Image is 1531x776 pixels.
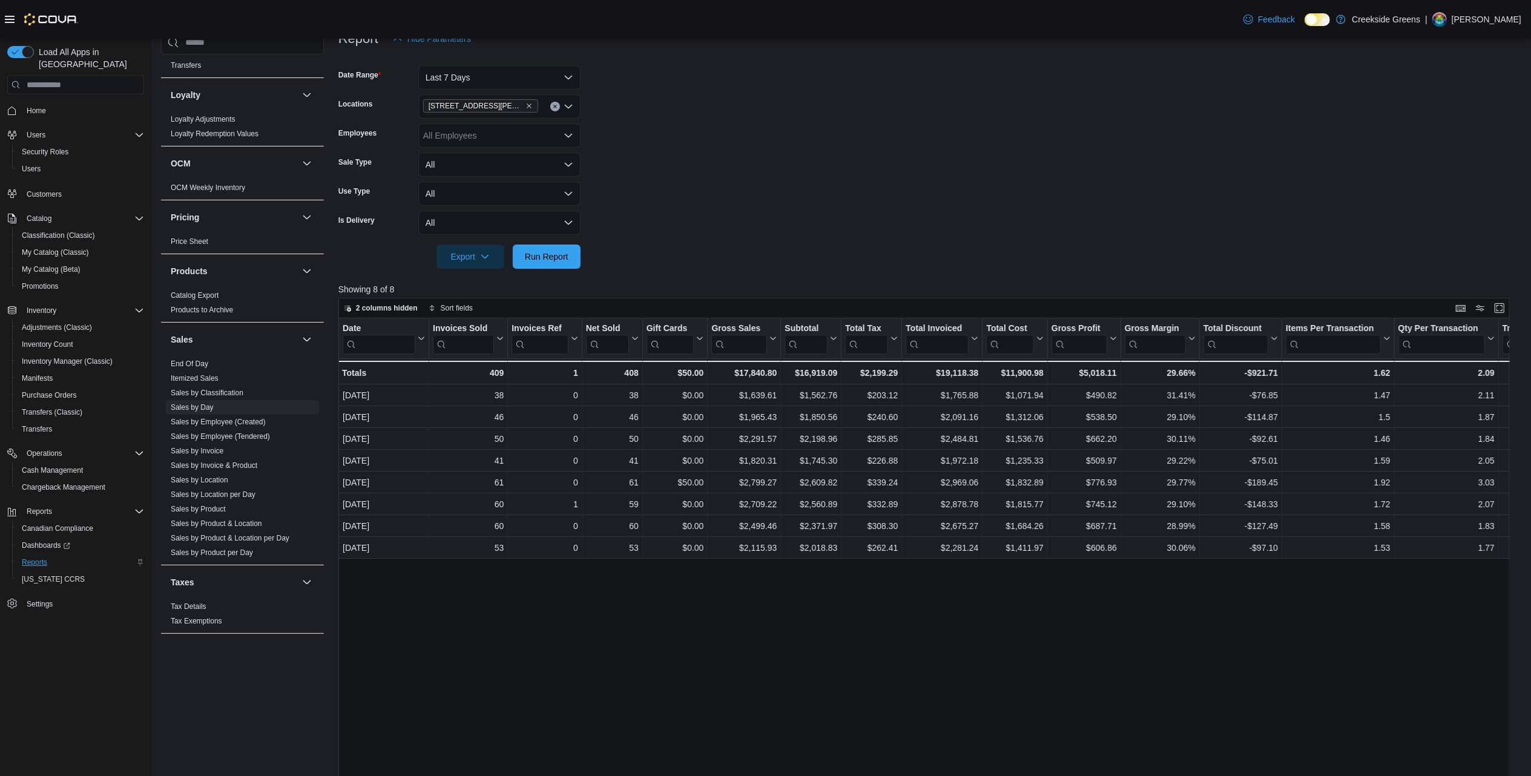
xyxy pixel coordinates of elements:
button: Remove 19 Reuben Crescent from selection in this group [525,102,533,110]
div: Total Tax [845,323,888,354]
a: Sales by Invoice [171,447,223,455]
span: My Catalog (Beta) [22,265,81,274]
span: Reports [27,507,52,516]
div: Invoices Sold [433,323,494,335]
span: Manifests [22,373,53,383]
span: Inventory [22,303,144,318]
div: Date [343,323,415,354]
button: All [418,153,581,177]
div: Pricing [161,234,324,254]
button: Products [300,264,314,278]
button: Cash Management [12,462,149,479]
div: Total Cost [986,323,1033,354]
button: Open list of options [564,131,573,140]
button: My Catalog (Classic) [12,244,149,261]
a: Inventory Manager (Classic) [17,354,117,369]
span: Sort fields [441,303,473,313]
div: 409 [433,366,504,380]
span: Itemized Sales [171,373,219,383]
span: Catalog [27,214,51,223]
h3: Taxes [171,576,194,588]
div: 2.09 [1398,366,1494,380]
div: 46 [586,410,639,424]
div: Total Invoiced [906,323,969,335]
a: Loyalty Adjustments [171,115,235,123]
a: Promotions [17,279,64,294]
h3: Loyalty [171,89,200,101]
span: Inventory Count [17,337,144,352]
span: Export [444,245,497,269]
button: Gross Sales [711,323,777,354]
div: 31.41% [1125,388,1196,403]
a: Sales by Product [171,505,226,513]
span: Reports [17,555,144,570]
div: Sales [161,357,324,565]
div: 0 [512,410,578,424]
div: Gross Profit [1052,323,1107,354]
div: 1 [512,366,578,380]
span: Users [22,164,41,174]
a: Sales by Invoice & Product [171,461,257,470]
div: $1,312.06 [986,410,1043,424]
div: Invoices Ref [512,323,568,354]
div: $1,071.94 [986,388,1043,403]
button: Users [2,127,149,143]
button: Security Roles [12,143,149,160]
span: 2 columns hidden [356,303,418,313]
input: Dark Mode [1305,13,1330,26]
div: Gift Card Sales [646,323,694,354]
span: Settings [22,596,144,611]
a: Loyalty Redemption Values [171,130,258,138]
div: $490.82 [1052,388,1117,403]
div: Total Tax [845,323,888,335]
h3: Pricing [171,211,199,223]
div: [DATE] [343,388,425,403]
button: Catalog [2,210,149,227]
div: $19,118.38 [906,366,978,380]
span: Canadian Compliance [17,521,144,536]
a: Users [17,162,45,176]
button: Hide Parameters [388,27,476,51]
div: $16,919.09 [785,366,837,380]
button: Reports [12,554,149,571]
button: Date [343,323,425,354]
span: Manifests [17,371,144,386]
span: Home [27,106,46,116]
a: Transfers [17,422,57,436]
div: 29.66% [1124,366,1195,380]
button: Home [2,102,149,119]
span: Adjustments (Classic) [22,323,92,332]
div: Loyalty [161,112,324,146]
span: Loyalty Redemption Values [171,129,258,139]
h3: Products [171,265,208,277]
button: Inventory Manager (Classic) [12,353,149,370]
div: Gross Sales [711,323,767,354]
span: My Catalog (Classic) [17,245,144,260]
div: 1.62 [1286,366,1391,380]
a: Dashboards [17,538,75,553]
a: [US_STATE] CCRS [17,572,90,587]
span: Cash Management [17,463,144,478]
button: Promotions [12,278,149,295]
button: Display options [1473,301,1487,315]
a: End Of Day [171,360,208,368]
div: $240.60 [845,410,898,424]
div: $17,840.80 [711,366,777,380]
button: Classification (Classic) [12,227,149,244]
span: OCM Weekly Inventory [171,183,245,192]
button: Taxes [300,575,314,590]
div: Totals [342,366,425,380]
span: Classification (Classic) [17,228,144,243]
nav: Complex example [7,97,144,644]
button: Loyalty [300,88,314,102]
span: Transfers (Classic) [17,405,144,419]
button: Invoices Sold [433,323,504,354]
button: Purchase Orders [12,387,149,404]
button: Total Invoiced [906,323,978,354]
button: Transfers [12,421,149,438]
div: Products [161,288,324,322]
div: Net Sold [585,323,628,354]
span: Promotions [17,279,144,294]
a: Purchase Orders [17,388,82,403]
div: Items Per Transaction [1286,323,1381,335]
